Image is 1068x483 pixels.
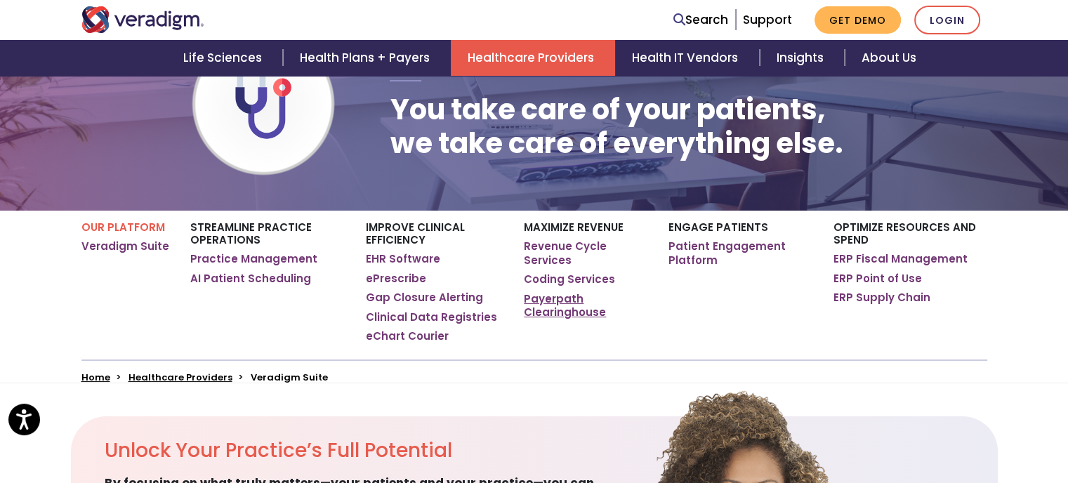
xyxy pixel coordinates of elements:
a: Healthcare Providers [451,40,615,76]
a: Support [743,11,792,28]
a: ePrescribe [366,272,426,286]
a: Revenue Cycle Services [524,239,647,267]
a: Clinical Data Registries [366,310,497,324]
img: Veradigm logo [81,6,204,33]
a: Search [673,11,728,29]
a: AI Patient Scheduling [190,272,311,286]
a: Payerpath Clearinghouse [524,292,647,319]
a: Home [81,371,110,384]
a: Veradigm Suite [81,239,169,253]
a: Life Sciences [166,40,283,76]
a: Gap Closure Alerting [366,291,483,305]
h1: You take care of your patients, we take care of everything else. [390,93,843,160]
a: ERP Point of Use [833,272,922,286]
a: Insights [760,40,845,76]
a: Get Demo [815,6,901,34]
a: Coding Services [524,272,615,286]
a: EHR Software [366,252,440,266]
a: Login [914,6,980,34]
a: About Us [845,40,933,76]
h2: Unlock Your Practice’s Full Potential [105,439,612,463]
a: Health IT Vendors [615,40,759,76]
a: ERP Fiscal Management [833,252,968,266]
a: eChart Courier [366,329,449,343]
a: Practice Management [190,252,317,266]
a: Healthcare Providers [128,371,232,384]
a: Patient Engagement Platform [668,239,812,267]
a: Health Plans + Payers [283,40,451,76]
a: ERP Supply Chain [833,291,930,305]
